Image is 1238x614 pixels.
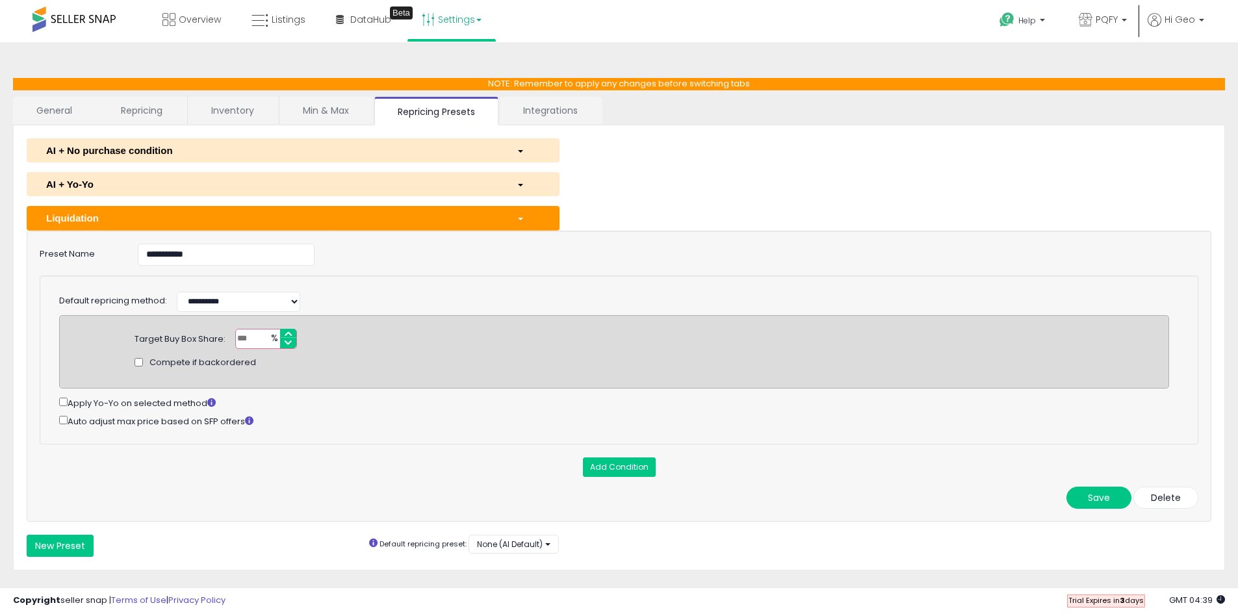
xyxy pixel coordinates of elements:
[1120,595,1125,606] b: 3
[36,211,507,225] div: Liquidation
[13,594,60,606] strong: Copyright
[1068,595,1144,606] span: Trial Expires in days
[13,78,1225,90] p: NOTE: Remember to apply any changes before switching tabs
[390,6,413,19] div: Tooltip anchor
[149,357,256,369] span: Compete if backordered
[500,97,601,124] a: Integrations
[989,2,1058,42] a: Help
[30,244,128,261] label: Preset Name
[583,457,656,477] button: Add Condition
[1165,13,1195,26] span: Hi Geo
[1148,13,1204,42] a: Hi Geo
[97,97,186,124] a: Repricing
[477,539,543,550] span: None (AI Default)
[13,97,96,124] a: General
[59,413,1169,428] div: Auto adjust max price based on SFP offers
[36,177,507,191] div: AI + Yo-Yo
[380,539,467,549] small: Default repricing preset:
[13,595,226,607] div: seller snap | |
[1066,487,1131,509] button: Save
[135,329,226,346] div: Target Buy Box Share:
[111,594,166,606] a: Terms of Use
[350,13,391,26] span: DataHub
[36,144,507,157] div: AI + No purchase condition
[272,13,305,26] span: Listings
[263,329,284,349] span: %
[1018,15,1036,26] span: Help
[27,535,94,557] button: New Preset
[999,12,1015,28] i: Get Help
[27,172,560,196] button: AI + Yo-Yo
[168,594,226,606] a: Privacy Policy
[1133,487,1198,509] button: Delete
[374,97,498,125] a: Repricing Presets
[59,295,167,307] label: Default repricing method:
[1096,13,1118,26] span: PQFY
[59,395,1169,410] div: Apply Yo-Yo on selected method
[279,97,372,124] a: Min & Max
[27,138,560,162] button: AI + No purchase condition
[469,535,559,554] button: None (AI Default)
[188,97,277,124] a: Inventory
[27,206,560,230] button: Liquidation
[1169,594,1225,606] span: 2025-09-9 04:39 GMT
[179,13,221,26] span: Overview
